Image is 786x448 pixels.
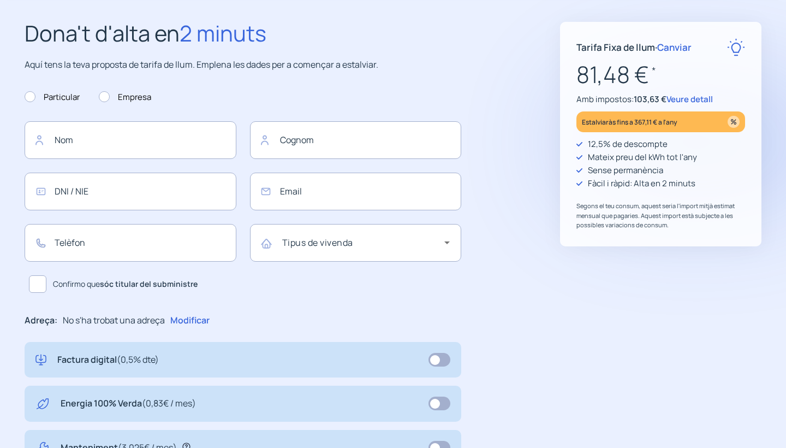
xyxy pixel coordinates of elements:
span: 2 minuts [180,18,266,48]
b: sóc titular del subministre [100,279,198,289]
p: Mateix preu del kWh tot l'any [588,151,697,164]
p: Fàcil i ràpid: Alta en 2 minuts [588,177,695,190]
p: Estalviaràs fins a 367,11 € a l'any [582,116,677,128]
img: percentage_icon.svg [728,116,740,128]
p: 12,5% de descompte [588,138,668,151]
span: Confirmo que [53,278,198,290]
p: Energia 100% Verda [61,397,196,411]
label: Particular [25,91,80,104]
p: 81,48 € [576,56,745,93]
h2: Dona't d'alta en [25,16,461,51]
span: Canviar [657,41,692,54]
p: Factura digital [57,353,159,367]
span: (0,83€ / mes) [142,397,196,409]
label: Empresa [99,91,151,104]
img: rate-E.svg [727,38,745,56]
p: No s'ha trobat una adreça [63,314,165,328]
span: 103,63 € [634,93,666,105]
span: (0,5% dte) [117,353,159,366]
img: energy-green.svg [35,397,50,411]
p: Aquí tens la teva proposta de tarifa de llum. Emplena les dades per a començar a estalviar. [25,58,461,72]
span: Veure detall [666,93,713,105]
p: Adreça: [25,314,57,328]
p: Modificar [170,314,210,328]
img: digital-invoice.svg [35,353,46,367]
p: Amb impostos: [576,93,745,106]
mat-label: Tipus de vivenda [282,237,353,249]
p: Sense permanència [588,164,663,177]
p: Tarifa Fixa de llum · [576,40,692,55]
p: Segons el teu consum, aquest seria l'import mitjà estimat mensual que pagaries. Aquest import est... [576,201,745,230]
